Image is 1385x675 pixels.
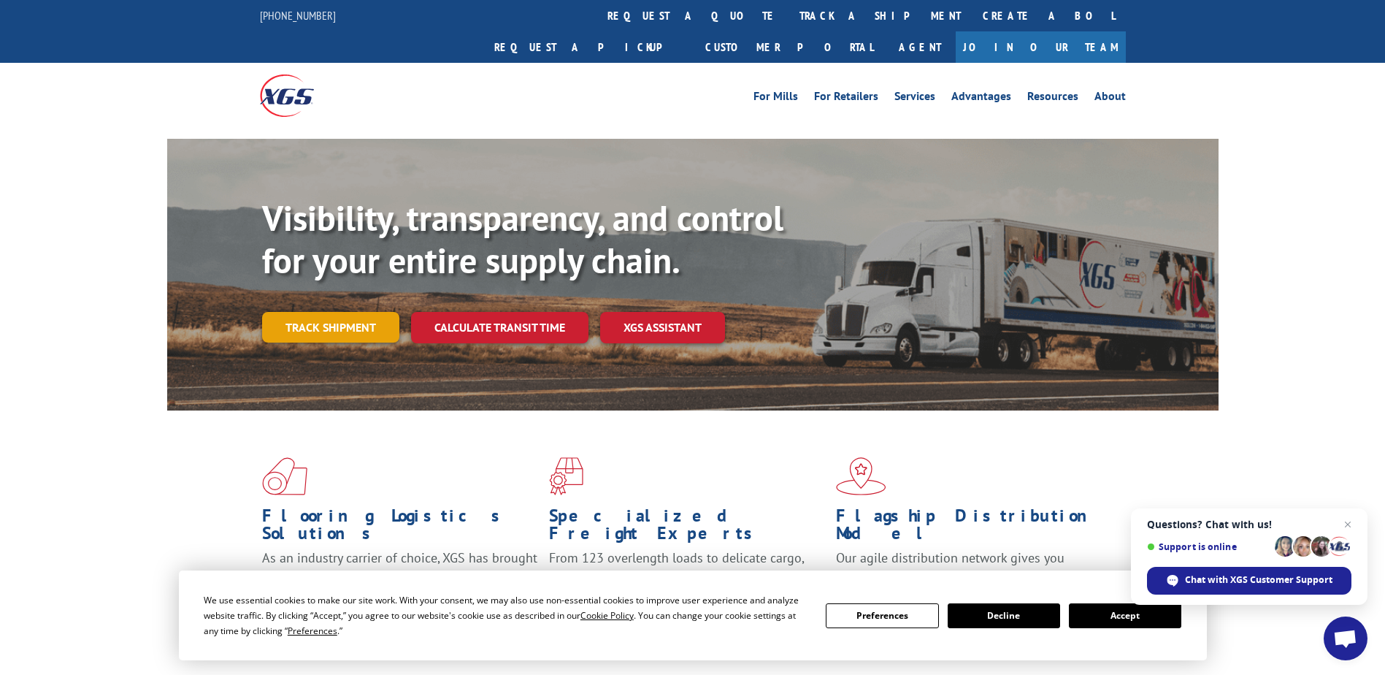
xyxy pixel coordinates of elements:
span: Close chat [1339,516,1357,533]
span: Questions? Chat with us! [1147,519,1351,530]
a: Advantages [951,91,1011,107]
button: Preferences [826,603,938,628]
a: Services [894,91,935,107]
a: Agent [884,31,956,63]
div: Chat with XGS Customer Support [1147,567,1351,595]
div: Cookie Consent Prompt [179,571,1207,660]
img: xgs-icon-total-supply-chain-intelligence-red [262,457,307,495]
div: Open chat [1324,617,1367,660]
a: Track shipment [262,312,399,343]
b: Visibility, transparency, and control for your entire supply chain. [262,195,783,283]
span: Our agile distribution network gives you nationwide inventory management on demand. [836,549,1105,584]
span: Preferences [288,625,337,637]
span: Support is online [1147,541,1270,552]
button: Decline [948,603,1060,628]
a: XGS ASSISTANT [600,312,725,343]
a: For Mills [753,91,798,107]
button: Accept [1069,603,1181,628]
span: Chat with XGS Customer Support [1185,573,1332,587]
span: As an industry carrier of choice, XGS has brought innovation and dedication to flooring logistics... [262,549,537,601]
h1: Flooring Logistics Solutions [262,507,538,549]
a: Resources [1027,91,1078,107]
a: For Retailers [814,91,878,107]
a: [PHONE_NUMBER] [260,8,336,23]
img: xgs-icon-flagship-distribution-model-red [836,457,886,495]
a: Join Our Team [956,31,1126,63]
div: We use essential cookies to make our site work. With your consent, we may also use non-essential ... [204,592,808,638]
h1: Specialized Freight Experts [549,507,825,549]
a: Calculate transit time [411,312,588,343]
h1: Flagship Distribution Model [836,507,1112,549]
a: Request a pickup [483,31,694,63]
p: From 123 overlength loads to delicate cargo, our experienced staff knows the best way to move you... [549,549,825,614]
a: About [1094,91,1126,107]
a: Customer Portal [694,31,884,63]
span: Cookie Policy [580,609,634,622]
img: xgs-icon-focused-on-flooring-red [549,457,583,495]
